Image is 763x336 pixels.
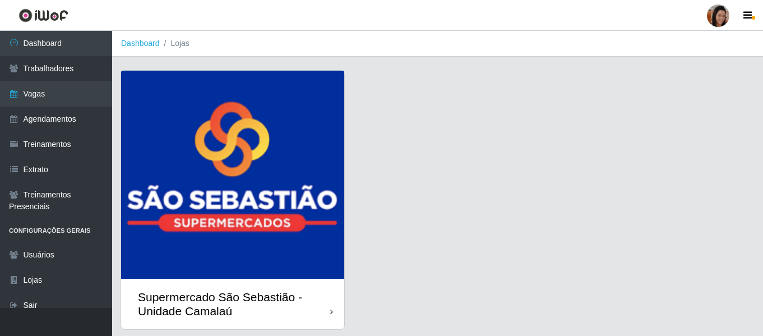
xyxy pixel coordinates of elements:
[121,71,344,279] img: cardImg
[121,39,160,48] a: Dashboard
[112,31,763,57] nav: breadcrumb
[138,290,330,318] div: Supermercado São Sebastião - Unidade Camalaú
[160,38,189,49] li: Lojas
[19,8,68,22] img: CoreUI Logo
[121,71,344,329] a: Supermercado São Sebastião - Unidade Camalaú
